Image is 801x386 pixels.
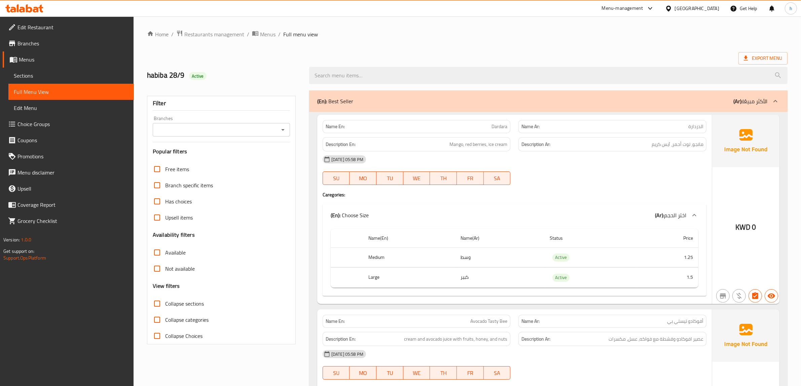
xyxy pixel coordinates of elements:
[460,368,481,378] span: FR
[17,201,129,209] span: Coverage Report
[323,226,706,296] div: (En): Best Seller(Ar):الأكثر مبيعًا
[430,366,457,380] button: TH
[636,268,698,287] td: 1.5
[491,123,507,130] span: Dardara
[323,191,706,198] h4: Caregories:
[317,96,327,106] b: (En):
[716,289,730,303] button: Not branch specific item
[667,318,703,325] span: أفوكادو تيستي بي
[449,140,507,149] span: Mango, red berries, ice cream
[14,72,129,80] span: Sections
[323,171,350,185] button: SU
[744,54,782,63] span: Export Menu
[19,55,129,64] span: Menus
[176,30,244,39] a: Restaurants management
[470,318,507,325] span: Avocado Tasty Bee
[404,335,507,343] span: cream and avocado juice with fruits, honey, and nuts
[363,247,455,267] th: Medium
[733,96,742,106] b: (Ar):
[455,268,544,287] td: كبير
[147,30,788,39] nav: breadcrumb
[379,368,401,378] span: TU
[732,289,746,303] button: Purchased item
[153,148,290,155] h3: Popular filters
[17,23,129,31] span: Edit Restaurant
[153,282,180,290] h3: View filters
[165,300,204,308] span: Collapse sections
[165,165,189,173] span: Free items
[165,181,213,189] span: Branch specific items
[552,254,570,261] span: Active
[688,123,703,130] span: الدردارة
[484,366,511,380] button: SA
[278,125,288,134] button: Open
[331,210,340,220] b: (En):
[552,274,570,281] span: Active
[165,214,193,222] span: Upsell items
[376,171,403,185] button: TU
[165,332,203,340] span: Collapse Choices
[147,30,169,38] a: Home
[636,229,698,248] th: Price
[17,217,129,225] span: Grocery Checklist
[17,120,129,128] span: Choice Groups
[675,5,719,12] div: [GEOGRAPHIC_DATA]
[326,335,356,343] strong: Description En:
[457,171,484,185] button: FR
[260,30,276,38] span: Menus
[331,211,369,219] p: Choose Size
[252,30,276,39] a: Menus
[455,247,544,267] td: وسط
[460,173,481,183] span: FR
[3,148,134,164] a: Promotions
[153,96,290,111] div: Filter
[247,30,249,38] li: /
[552,254,570,262] div: Active
[609,335,703,343] span: عصير افوكادو وقشطة مع فواكه، عسل، مكسرات
[3,51,134,68] a: Menus
[352,173,374,183] span: MO
[323,204,706,226] div: (En): Choose Size(Ar):اختر الحجم
[165,197,192,205] span: Has choices
[712,309,779,362] img: Ae5nvW7+0k+MAAAAAElFTkSuQmCC
[14,88,129,96] span: Full Menu View
[309,67,788,84] input: search
[283,30,318,38] span: Full menu view
[8,84,134,100] a: Full Menu View
[21,235,31,244] span: 1.0.0
[171,30,174,38] li: /
[486,368,508,378] span: SA
[17,185,129,193] span: Upsell
[363,229,455,248] th: Name(En)
[8,68,134,84] a: Sections
[17,39,129,47] span: Branches
[323,366,350,380] button: SU
[521,335,550,343] strong: Description Ar:
[652,140,703,149] span: مانجو، توت أحمر، آيس كريم
[17,168,129,177] span: Menu disclaimer
[3,35,134,51] a: Branches
[3,247,34,256] span: Get support on:
[326,173,347,183] span: SU
[406,173,428,183] span: WE
[363,268,455,287] th: Large
[278,30,281,38] li: /
[8,100,134,116] a: Edit Menu
[326,368,347,378] span: SU
[329,156,366,163] span: [DATE] 05:58 PM
[3,164,134,181] a: Menu disclaimer
[403,171,430,185] button: WE
[403,366,430,380] button: WE
[484,171,511,185] button: SA
[749,289,762,303] button: Has choices
[433,368,454,378] span: TH
[317,97,353,105] p: Best Seller
[3,116,134,132] a: Choice Groups
[655,210,664,220] b: (Ar):
[153,231,195,239] h3: Availability filters
[738,52,788,65] span: Export Menu
[329,351,366,357] span: [DATE] 05:58 PM
[350,366,376,380] button: MO
[326,140,356,149] strong: Description En:
[189,72,207,80] div: Active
